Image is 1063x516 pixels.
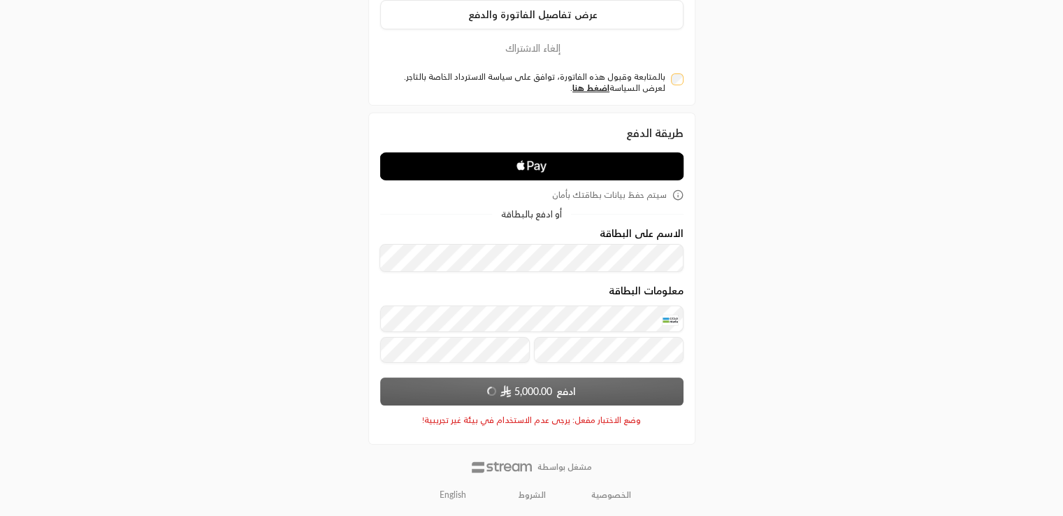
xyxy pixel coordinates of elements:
[591,489,631,501] a: الخصوصية
[519,489,546,501] a: الشروط
[600,228,684,239] label: الاسم على البطاقة
[422,415,641,426] span: وضع الاختبار مفعل: يرجى عدم الاستخدام في بيئة غير تجريبية!
[380,285,684,296] legend: معلومات البطاقة
[432,484,474,506] a: English
[380,285,684,368] div: معلومات البطاقة
[572,83,609,93] a: اضغط هنا
[662,315,679,326] img: MADA
[552,189,667,201] span: سيتم حفظ بيانات بطاقتك بأمان
[380,41,684,56] button: إلغاء الاشتراك
[386,71,666,94] label: بالمتابعة وقبول هذه الفاتورة، توافق على سياسة الاسترداد الخاصة بالتاجر. لعرض السياسة .
[501,210,562,219] span: أو ادفع بالبطاقة
[380,228,684,272] div: الاسم على البطاقة
[537,461,592,473] p: مشغل بواسطة
[380,124,684,141] div: طريقة الدفع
